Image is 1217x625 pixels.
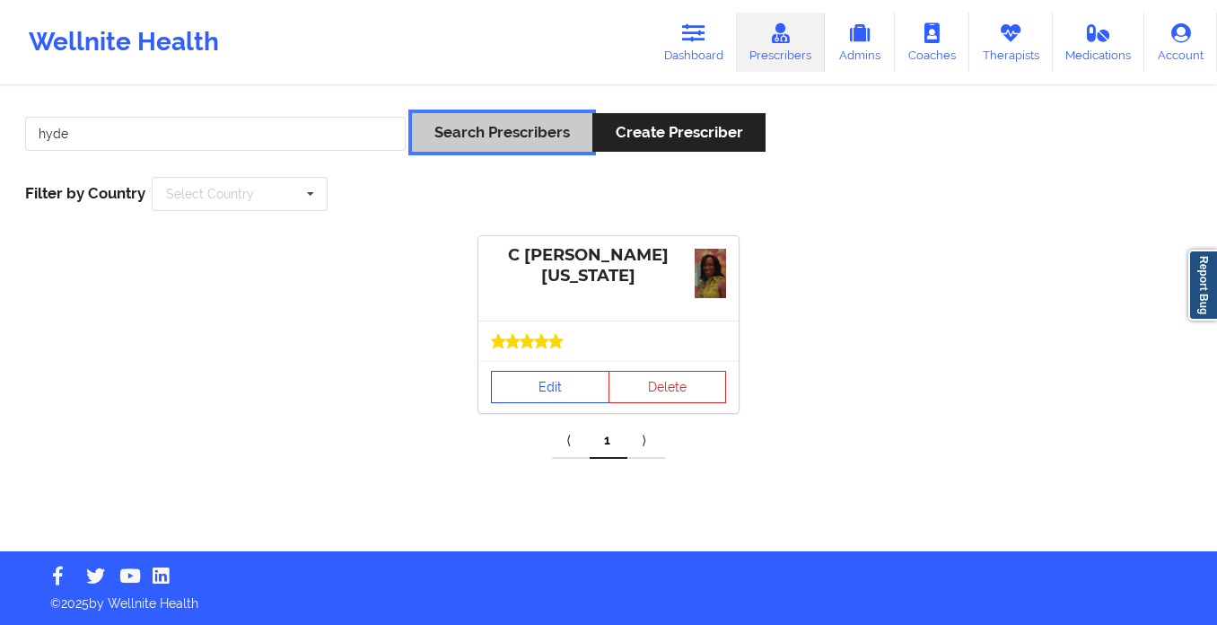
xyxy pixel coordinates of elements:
[25,184,145,202] span: Filter by Country
[552,423,590,459] a: Previous item
[491,245,726,286] div: C [PERSON_NAME][US_STATE]
[412,113,592,152] button: Search Prescribers
[38,582,1179,612] p: © 2025 by Wellnite Health
[1144,13,1217,72] a: Account
[25,117,406,151] input: Search Keywords
[895,13,969,72] a: Coaches
[1188,250,1217,321] a: Report Bug
[552,423,665,459] div: Pagination Navigation
[695,249,726,298] img: 37dfa081-e47d-4e4c-963a-cbb401ca2f18_self_image.jpg
[166,188,254,200] div: Select Country
[1053,13,1145,72] a: Medications
[737,13,826,72] a: Prescribers
[592,113,765,152] button: Create Prescriber
[627,423,665,459] a: Next item
[651,13,737,72] a: Dashboard
[491,371,609,403] a: Edit
[590,423,627,459] a: 1
[825,13,895,72] a: Admins
[608,371,727,403] button: Delete
[969,13,1053,72] a: Therapists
